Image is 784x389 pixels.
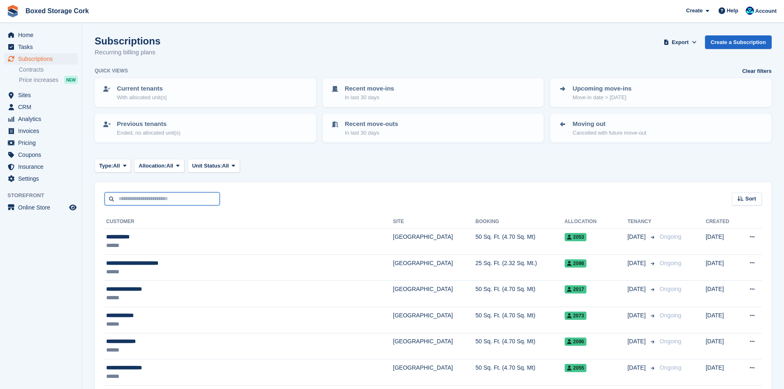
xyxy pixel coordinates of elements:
span: Export [672,38,689,47]
a: menu [4,137,78,149]
span: Subscriptions [18,53,67,65]
a: Moving out Cancelled with future move-out [551,114,771,142]
span: Ongoing [660,233,682,240]
span: Sort [745,195,756,203]
a: menu [4,173,78,184]
a: menu [4,149,78,161]
span: Account [755,7,777,15]
span: Analytics [18,113,67,125]
a: Preview store [68,203,78,212]
td: [DATE] [706,254,738,281]
a: Upcoming move-ins Move-in date > [DATE] [551,79,771,106]
td: [DATE] [706,333,738,359]
span: Allocation: [139,162,166,170]
td: 50 Sq. Ft. (4.70 Sq. Mt) [475,333,564,359]
span: 2055 [565,364,587,372]
p: Recent move-outs [345,119,398,129]
span: Help [727,7,738,15]
td: [GEOGRAPHIC_DATA] [393,254,476,281]
th: Site [393,215,476,228]
th: Booking [475,215,564,228]
div: NEW [64,76,78,84]
td: [GEOGRAPHIC_DATA] [393,333,476,359]
span: All [222,162,229,170]
p: Recurring billing plans [95,48,161,57]
a: Recent move-ins In last 30 days [323,79,543,106]
span: Settings [18,173,67,184]
td: [GEOGRAPHIC_DATA] [393,281,476,307]
a: Price increases NEW [19,75,78,84]
span: Ongoing [660,312,682,319]
p: Cancelled with future move-out [572,129,646,137]
button: Type: All [95,159,131,172]
p: Move-in date > [DATE] [572,93,631,102]
a: menu [4,161,78,172]
p: In last 30 days [345,129,398,137]
td: 50 Sq. Ft. (4.70 Sq. Mt) [475,228,564,255]
p: Current tenants [117,84,167,93]
p: With allocated unit(s) [117,93,167,102]
a: menu [4,125,78,137]
span: All [166,162,173,170]
td: [DATE] [706,359,738,386]
th: Allocation [565,215,628,228]
h1: Subscriptions [95,35,161,47]
a: Boxed Storage Cork [22,4,92,18]
span: [DATE] [628,233,647,241]
td: [GEOGRAPHIC_DATA] [393,307,476,333]
span: Storefront [7,191,82,200]
span: Price increases [19,76,58,84]
td: [DATE] [706,281,738,307]
span: Ongoing [660,286,682,292]
th: Tenancy [628,215,656,228]
a: menu [4,41,78,53]
a: Current tenants With allocated unit(s) [95,79,315,106]
p: In last 30 days [345,93,394,102]
span: Ongoing [660,364,682,371]
span: Insurance [18,161,67,172]
span: Type: [99,162,113,170]
span: Invoices [18,125,67,137]
span: 2053 [565,233,587,241]
span: All [113,162,120,170]
a: Previous tenants Ended, no allocated unit(s) [95,114,315,142]
td: 50 Sq. Ft. (4.70 Sq. Mt) [475,359,564,386]
td: [DATE] [706,307,738,333]
img: stora-icon-8386f47178a22dfd0bd8f6a31ec36ba5ce8667c1dd55bd0f319d3a0aa187defe.svg [7,5,19,17]
td: 50 Sq. Ft. (4.70 Sq. Mt) [475,281,564,307]
a: menu [4,29,78,41]
a: menu [4,113,78,125]
p: Previous tenants [117,119,181,129]
span: [DATE] [628,311,647,320]
img: Vincent [746,7,754,15]
button: Unit Status: All [188,159,240,172]
p: Recent move-ins [345,84,394,93]
span: 2098 [565,259,587,268]
span: 2017 [565,285,587,293]
td: [GEOGRAPHIC_DATA] [393,228,476,255]
td: 25 Sq. Ft. (2.32 Sq. Mt.) [475,254,564,281]
p: Moving out [572,119,646,129]
span: [DATE] [628,285,647,293]
a: Clear filters [742,67,772,75]
span: [DATE] [628,259,647,268]
span: Pricing [18,137,67,149]
button: Export [662,35,698,49]
span: 2073 [565,312,587,320]
span: Unit Status: [192,162,222,170]
a: menu [4,101,78,113]
a: menu [4,89,78,101]
span: Ongoing [660,338,682,345]
span: Coupons [18,149,67,161]
span: [DATE] [628,337,647,346]
span: Home [18,29,67,41]
a: Recent move-outs In last 30 days [323,114,543,142]
a: Contracts [19,66,78,74]
span: Sites [18,89,67,101]
h6: Quick views [95,67,128,75]
th: Created [706,215,738,228]
th: Customer [105,215,393,228]
p: Upcoming move-ins [572,84,631,93]
a: Create a Subscription [705,35,772,49]
a: menu [4,53,78,65]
